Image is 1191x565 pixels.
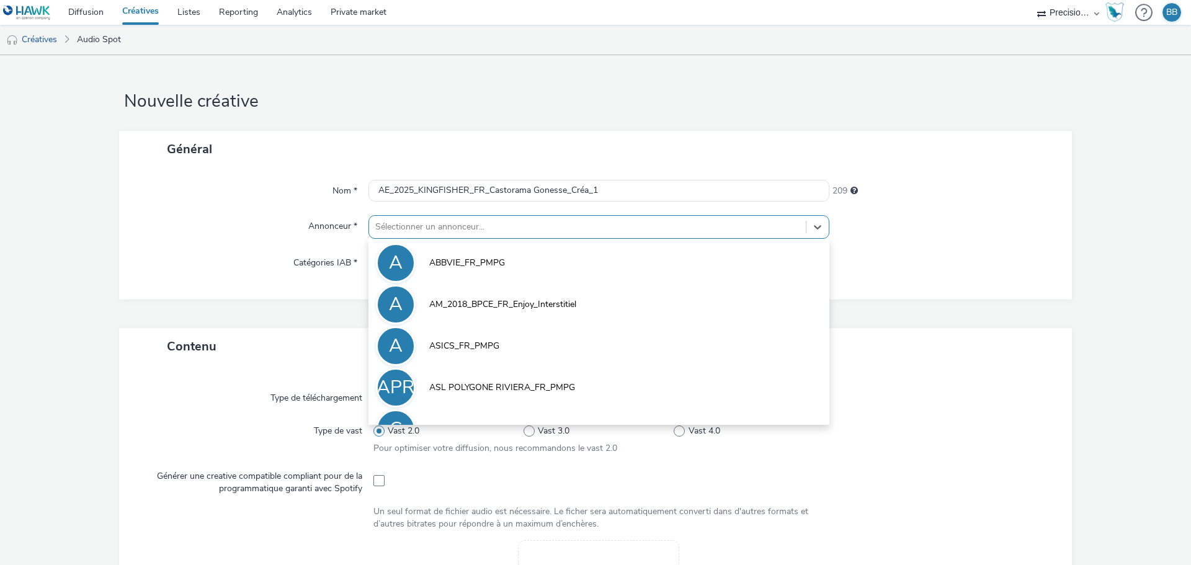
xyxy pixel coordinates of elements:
[832,185,847,197] span: 209
[429,340,499,352] span: ASICS_FR_PMPG
[429,298,576,311] span: AM_2018_BPCE_FR_Enjoy_Interstitiel
[328,180,362,197] label: Nom *
[429,257,505,269] span: ABBVIE_FR_PMPG
[3,5,51,20] img: undefined Logo
[1105,2,1124,22] img: Hawk Academy
[373,505,824,531] div: Un seul format de fichier audio est nécessaire. Le ficher sera automatiquement converti dans d'au...
[389,246,403,280] div: A
[1166,3,1177,22] div: BB
[368,180,829,202] input: Nom
[689,425,720,437] span: Vast 4.0
[265,387,367,404] label: Type de téléchargement
[1105,2,1129,22] a: Hawk Academy
[538,425,569,437] span: Vast 3.0
[167,141,212,158] span: Général
[141,465,367,496] label: Générer une creative compatible compliant pour de la programmatique garanti avec Spotify
[167,338,216,355] span: Contenu
[309,420,367,437] label: Type de vast
[429,381,575,394] span: ASL POLYGONE RIVIERA_FR_PMPG
[373,442,617,454] span: Pour optimiser votre diffusion, nous recommandons le vast 2.0
[303,215,362,233] label: Annonceur *
[71,25,127,55] a: Audio Spot
[429,423,529,435] span: CASTORAMA_FR_PMPG
[288,252,362,269] label: Catégories IAB *
[388,425,419,437] span: Vast 2.0
[377,370,415,405] div: APR
[6,34,19,47] img: audio
[389,287,403,322] div: A
[850,185,858,197] div: 255 caractères maximum
[390,412,402,447] div: C
[389,329,403,363] div: A
[119,90,1072,113] h1: Nouvelle créative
